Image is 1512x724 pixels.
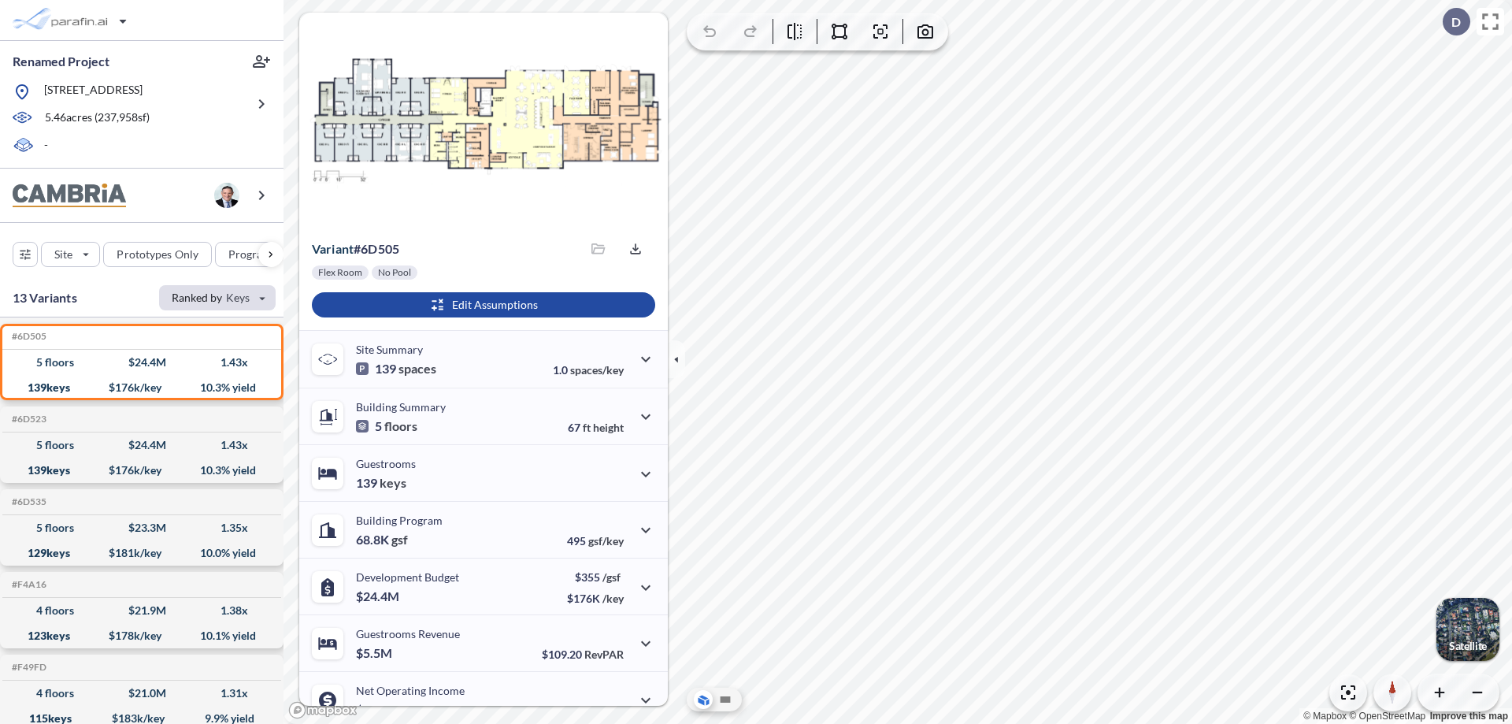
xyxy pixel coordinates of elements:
p: $176K [567,592,624,605]
img: Switcher Image [1436,598,1499,661]
button: Switcher ImageSatellite [1436,598,1499,661]
p: Guestrooms [356,457,416,470]
button: Program [215,242,300,267]
a: OpenStreetMap [1349,711,1425,722]
p: Program [228,247,272,262]
span: gsf/key [588,534,624,548]
span: Variant [312,241,354,256]
p: Site Summary [356,343,423,356]
p: $2.5M [356,702,395,718]
p: $5.5M [356,645,395,661]
span: floors [384,418,417,434]
p: Site [54,247,72,262]
p: D [1451,15,1461,29]
span: keys [380,475,406,491]
p: Development Budget [356,570,459,584]
p: 45.0% [557,704,624,718]
h5: Click to copy the code [9,331,46,342]
p: 67 [568,421,624,434]
button: Aerial View [694,690,713,709]
button: Edit Assumptions [312,292,655,317]
p: Building Program [356,514,443,527]
span: spaces/key [570,363,624,377]
h5: Click to copy the code [9,496,46,507]
p: $109.20 [542,648,624,661]
span: gsf [391,532,408,548]
p: 495 [567,534,624,548]
span: /gsf [602,570,621,584]
span: margin [589,704,624,718]
img: BrandImage [13,184,126,208]
p: - [44,137,48,155]
p: No Pool [378,266,411,279]
p: 13 Variants [13,288,77,307]
p: $355 [567,570,624,584]
h5: Click to copy the code [9,662,46,673]
a: Mapbox homepage [288,701,358,719]
p: Guestrooms Revenue [356,627,460,640]
h5: Click to copy the code [9,579,46,590]
button: Site Plan [716,690,735,709]
a: Mapbox [1303,711,1347,722]
p: 1.0 [553,363,624,377]
span: height [593,421,624,434]
button: Site [41,242,100,267]
p: Satellite [1449,640,1487,652]
p: 68.8K [356,532,408,548]
span: ft [583,421,591,434]
p: Edit Assumptions [452,297,538,313]
p: 139 [356,361,436,377]
span: /key [602,592,624,605]
p: Building Summary [356,400,446,414]
p: Prototypes Only [117,247,198,262]
p: 5.46 acres ( 237,958 sf) [45,110,150,127]
span: RevPAR [584,648,624,661]
p: # 6d505 [312,241,399,257]
p: 5 [356,418,417,434]
img: user logo [214,183,239,208]
h5: Click to copy the code [9,414,46,425]
button: Prototypes Only [103,242,212,267]
p: Flex Room [318,266,362,279]
p: [STREET_ADDRESS] [44,82,143,102]
button: Ranked by Keys [159,285,276,310]
p: 139 [356,475,406,491]
p: $24.4M [356,588,402,604]
p: Renamed Project [13,53,109,70]
p: Net Operating Income [356,684,465,697]
a: Improve this map [1430,711,1508,722]
span: spaces [398,361,436,377]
